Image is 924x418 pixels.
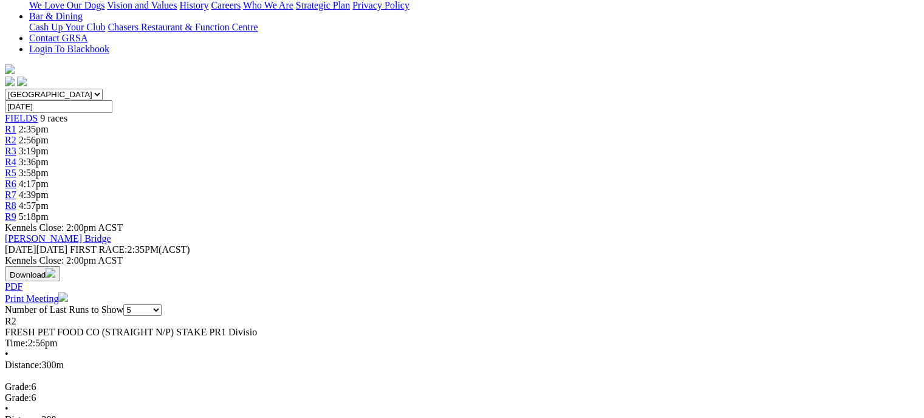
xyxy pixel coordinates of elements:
a: Contact GRSA [29,33,87,43]
span: Distance: [5,360,41,370]
a: R4 [5,157,16,167]
span: Kennels Close: 2:00pm ACST [5,222,123,233]
span: 3:36pm [19,157,49,167]
a: [PERSON_NAME] Bridge [5,233,111,244]
span: 2:35pm [19,124,49,134]
img: logo-grsa-white.png [5,64,15,74]
div: Kennels Close: 2:00pm ACST [5,255,919,266]
div: 300m [5,360,919,371]
span: [DATE] [5,244,67,255]
a: R9 [5,211,16,222]
a: R3 [5,146,16,156]
div: 6 [5,382,919,392]
a: FIELDS [5,113,38,123]
span: 5:18pm [19,211,49,222]
a: PDF [5,281,22,292]
a: R6 [5,179,16,189]
div: Number of Last Runs to Show [5,304,919,316]
div: 6 [5,392,919,403]
span: 4:39pm [19,190,49,200]
span: [DATE] [5,244,36,255]
span: 2:56pm [19,135,49,145]
div: FRESH PET FOOD CO (STRAIGHT N/P) STAKE PR1 Divisio [5,327,919,338]
a: R5 [5,168,16,178]
span: • [5,349,9,359]
button: Download [5,266,60,281]
div: Download [5,281,919,292]
img: printer.svg [58,292,68,302]
img: download.svg [46,268,55,278]
input: Select date [5,100,112,113]
img: facebook.svg [5,77,15,86]
a: Bar & Dining [29,11,83,21]
a: R8 [5,200,16,211]
span: 3:58pm [19,168,49,178]
a: R2 [5,135,16,145]
a: Chasers Restaurant & Function Centre [108,22,258,32]
span: 3:19pm [19,146,49,156]
span: 4:17pm [19,179,49,189]
div: 2:56pm [5,338,919,349]
span: Grade: [5,392,32,403]
span: 2:35PM(ACST) [70,244,190,255]
div: Bar & Dining [29,22,919,33]
a: Login To Blackbook [29,44,109,54]
span: Time: [5,338,28,348]
span: FIRST RACE: [70,244,127,255]
a: R1 [5,124,16,134]
a: Print Meeting [5,293,68,304]
span: • [5,403,9,414]
span: 4:57pm [19,200,49,211]
a: R7 [5,190,16,200]
a: Cash Up Your Club [29,22,105,32]
span: 9 races [40,113,67,123]
span: Grade: [5,382,32,392]
img: twitter.svg [17,77,27,86]
span: R2 [5,316,16,326]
